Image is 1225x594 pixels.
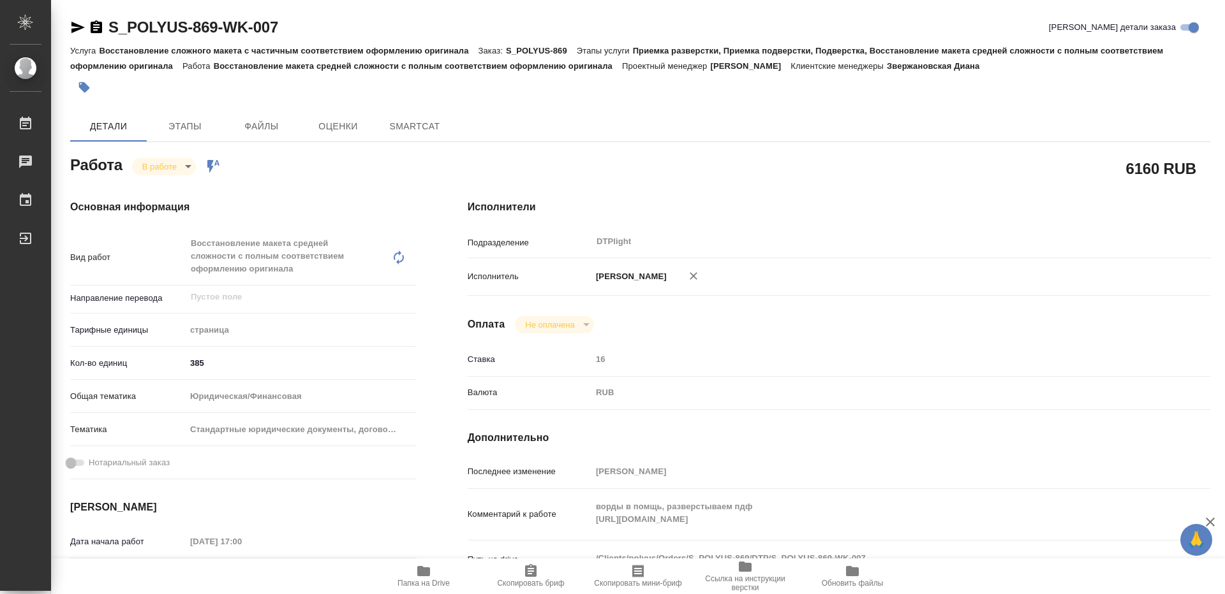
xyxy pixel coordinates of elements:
[679,262,708,290] button: Удалить исполнителя
[70,46,99,55] p: Услуга
[108,18,278,36] a: S_POLYUS-869-WK-007
[591,350,1149,368] input: Пустое поле
[468,386,591,399] p: Валюта
[468,553,591,566] p: Путь на drive
[70,20,85,35] button: Скопировать ссылку для ЯМессенджера
[308,119,369,134] span: Оценки
[591,547,1149,569] textarea: /Clients/polyus/Orders/S_POLYUS-869/DTP/S_POLYUS-869-WK-007
[577,46,633,55] p: Этапы услуги
[186,419,417,440] div: Стандартные юридические документы, договоры, уставы
[521,319,578,330] button: Не оплачена
[231,119,292,134] span: Файлы
[799,558,906,594] button: Обновить файлы
[591,270,667,283] p: [PERSON_NAME]
[89,20,104,35] button: Скопировать ссылку
[70,423,186,436] p: Тематика
[887,61,989,71] p: Звержановская Диана
[622,61,710,71] p: Проектный менеджер
[1185,526,1207,553] span: 🙏
[70,73,98,101] button: Добавить тэг
[397,579,450,588] span: Папка на Drive
[791,61,887,71] p: Клиентские менеджеры
[1180,524,1212,556] button: 🙏
[468,353,591,366] p: Ставка
[822,579,884,588] span: Обновить файлы
[591,496,1149,530] textarea: ворды в помщь, разверстываем пдф [URL][DOMAIN_NAME]
[70,251,186,264] p: Вид работ
[699,574,791,592] span: Ссылка на инструкции верстки
[584,558,692,594] button: Скопировать мини-бриф
[710,61,791,71] p: [PERSON_NAME]
[692,558,799,594] button: Ссылка на инструкции верстки
[70,152,122,175] h2: Работа
[468,508,591,521] p: Комментарий к работе
[186,354,417,372] input: ✎ Введи что-нибудь
[479,46,506,55] p: Заказ:
[70,199,417,215] h4: Основная информация
[468,317,505,332] h4: Оплата
[594,579,681,588] span: Скопировать мини-бриф
[468,236,591,249] p: Подразделение
[89,456,170,469] span: Нотариальный заказ
[182,61,214,71] p: Работа
[497,579,564,588] span: Скопировать бриф
[1049,21,1176,34] span: [PERSON_NAME] детали заказа
[138,161,181,172] button: В работе
[70,324,186,337] p: Тарифные единицы
[468,430,1211,445] h4: Дополнительно
[78,119,139,134] span: Детали
[591,382,1149,403] div: RUB
[506,46,577,55] p: S_POLYUS-869
[132,158,196,175] div: В работе
[468,270,591,283] p: Исполнитель
[468,199,1211,215] h4: Исполнители
[186,532,297,551] input: Пустое поле
[70,500,417,515] h4: [PERSON_NAME]
[70,390,186,403] p: Общая тематика
[154,119,216,134] span: Этапы
[477,558,584,594] button: Скопировать бриф
[189,289,387,305] input: Пустое поле
[214,61,622,71] p: Восстановление макета средней сложности с полным соответствием оформлению оригинала
[515,316,593,333] div: В работе
[99,46,478,55] p: Восстановление сложного макета с частичным соответствием оформлению оригинала
[186,386,417,407] div: Юридическая/Финансовая
[1126,157,1196,179] h2: 6160 RUB
[186,319,417,341] div: страница
[384,119,445,134] span: SmartCat
[370,558,477,594] button: Папка на Drive
[591,462,1149,481] input: Пустое поле
[70,535,186,548] p: Дата начала работ
[70,357,186,370] p: Кол-во единиц
[70,292,186,305] p: Направление перевода
[468,465,591,478] p: Последнее изменение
